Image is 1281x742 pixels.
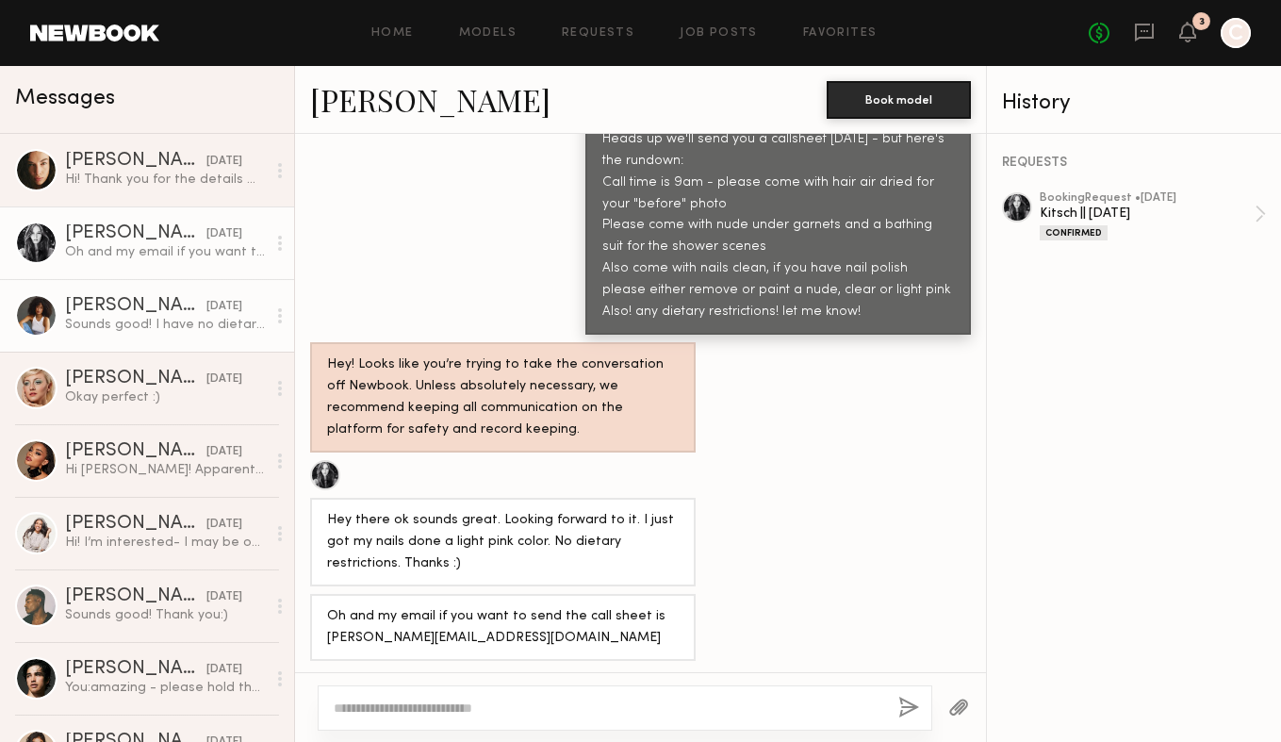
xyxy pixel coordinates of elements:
[206,516,242,534] div: [DATE]
[65,316,266,334] div: Sounds good! I have no dietary restrictions. Can’t wait :)
[65,243,266,261] div: Oh and my email if you want to send the call sheet is [PERSON_NAME][EMAIL_ADDRESS][DOMAIN_NAME]
[827,81,971,119] button: Book model
[680,27,758,40] a: Job Posts
[1002,92,1266,114] div: History
[1040,225,1108,240] div: Confirmed
[1040,192,1266,240] a: bookingRequest •[DATE]Kitsch || [DATE]Confirmed
[65,606,266,624] div: Sounds good! Thank you:)
[65,660,206,679] div: [PERSON_NAME]
[1199,17,1205,27] div: 3
[206,298,242,316] div: [DATE]
[65,461,266,479] div: Hi [PERSON_NAME]! Apparently I had my notifications off, my apologies. Are you still looking to s...
[327,510,679,575] div: Hey there ok sounds great. Looking forward to it. I just got my nails done a light pink color. No...
[327,606,679,650] div: Oh and my email if you want to send the call sheet is [PERSON_NAME][EMAIL_ADDRESS][DOMAIN_NAME]
[65,370,206,388] div: [PERSON_NAME]
[803,27,878,40] a: Favorites
[310,79,550,120] a: [PERSON_NAME]
[1040,192,1255,205] div: booking Request • [DATE]
[1002,157,1266,170] div: REQUESTS
[1221,18,1251,48] a: C
[65,587,206,606] div: [PERSON_NAME]
[65,679,266,697] div: You: amazing - please hold the day for us - we'll reach out with scheduling shortly
[65,297,206,316] div: [PERSON_NAME]
[206,588,242,606] div: [DATE]
[327,355,679,441] div: Hey! Looks like you’re trying to take the conversation off Newbook. Unless absolutely necessary, ...
[827,91,971,107] a: Book model
[65,152,206,171] div: [PERSON_NAME]
[65,171,266,189] div: Hi! Thank you for the details ✨ Got it If there’s 2% lactose-free milk, that would be perfect. Th...
[206,153,242,171] div: [DATE]
[206,443,242,461] div: [DATE]
[459,27,517,40] a: Models
[602,107,954,324] div: Hi [PERSON_NAME]! Heads up we'll send you a callsheet [DATE] - but here's the rundown: Call time ...
[65,534,266,552] div: Hi! I’m interested- I may be out of town - I will find out [DATE]. What’s the rate and usage for ...
[65,388,266,406] div: Okay perfect :)
[15,88,115,109] span: Messages
[206,225,242,243] div: [DATE]
[206,661,242,679] div: [DATE]
[65,442,206,461] div: [PERSON_NAME]
[65,515,206,534] div: [PERSON_NAME]
[371,27,414,40] a: Home
[206,371,242,388] div: [DATE]
[562,27,634,40] a: Requests
[1040,205,1255,223] div: Kitsch || [DATE]
[65,224,206,243] div: [PERSON_NAME]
